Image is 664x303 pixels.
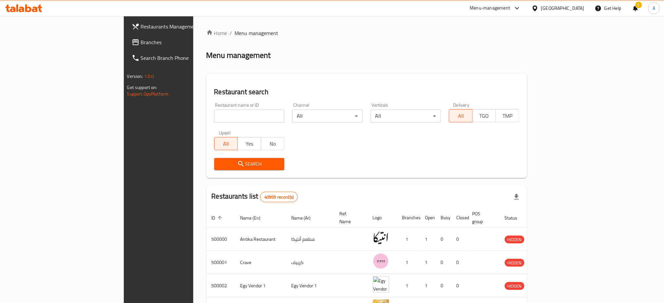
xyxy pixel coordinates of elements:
[420,251,436,274] td: 1
[240,139,258,149] span: Yes
[397,228,420,251] td: 1
[453,103,470,107] label: Delivery
[141,54,230,62] span: Search Branch Phone
[260,192,298,202] div: Total records count
[499,111,517,121] span: TMP
[397,208,420,228] th: Branches
[505,282,524,290] div: HIDDEN
[472,109,496,122] button: TGO
[436,228,451,251] td: 0
[472,210,492,225] span: POS group
[219,160,279,168] span: Search
[397,274,420,297] td: 1
[127,83,157,92] span: Get support on:
[451,208,467,228] th: Closed
[235,274,286,297] td: Egy Vendor 1
[436,274,451,297] td: 0
[260,194,297,200] span: 40959 record(s)
[420,274,436,297] td: 1
[235,29,278,37] span: Menu management
[264,139,282,149] span: No
[212,214,224,222] span: ID
[451,251,467,274] td: 0
[436,251,451,274] td: 0
[206,50,271,61] h2: Menu management
[237,137,261,150] button: Yes
[420,208,436,228] th: Open
[127,72,143,80] span: Version:
[235,228,286,251] td: Antika Restaurant
[505,259,524,267] span: HIDDEN
[261,137,284,150] button: No
[496,109,519,122] button: TMP
[509,189,524,205] div: Export file
[420,228,436,251] td: 1
[127,90,169,98] a: Support.OpsPlatform
[206,29,527,37] nav: breadcrumb
[240,214,269,222] span: Name (En)
[235,251,286,274] td: Crave
[505,214,526,222] span: Status
[451,228,467,251] td: 0
[214,87,520,97] h2: Restaurant search
[292,110,363,123] div: All
[373,230,389,246] img: Antika Restaurant
[368,208,397,228] th: Logo
[214,158,285,170] button: Search
[340,210,360,225] span: Ref. Name
[505,236,524,243] span: HIDDEN
[475,111,493,121] span: TGO
[219,131,231,135] label: Upsell
[653,5,655,12] span: A
[373,253,389,269] img: Crave
[286,228,334,251] td: مطعم أنتيكا
[436,208,451,228] th: Busy
[292,214,319,222] span: Name (Ar)
[214,137,238,150] button: All
[449,109,472,122] button: All
[212,191,298,202] h2: Restaurants list
[217,139,235,149] span: All
[286,274,334,297] td: Egy Vendor 1
[126,34,235,50] a: Branches
[141,23,230,30] span: Restaurants Management
[470,4,510,12] div: Menu-management
[451,274,467,297] td: 0
[141,38,230,46] span: Branches
[370,110,441,123] div: All
[452,111,470,121] span: All
[214,110,285,123] input: Search for restaurant name or ID..
[505,282,524,290] span: HIDDEN
[144,72,154,80] span: 1.0.0
[126,19,235,34] a: Restaurants Management
[126,50,235,66] a: Search Branch Phone
[397,251,420,274] td: 1
[286,251,334,274] td: كرييف
[373,276,389,293] img: Egy Vendor 1
[541,5,584,12] div: [GEOGRAPHIC_DATA]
